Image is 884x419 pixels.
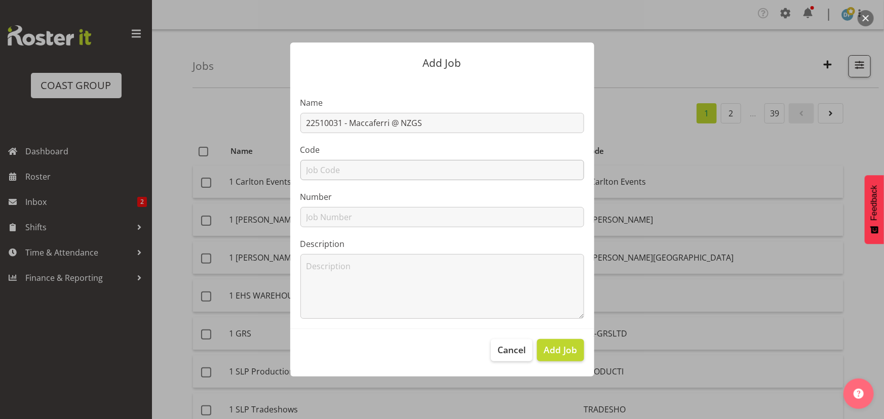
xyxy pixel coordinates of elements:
[300,58,584,68] p: Add Job
[870,185,879,221] span: Feedback
[491,339,532,361] button: Cancel
[300,191,584,203] label: Number
[537,339,584,361] button: Add Job
[300,160,584,180] input: Job Code
[300,97,584,109] label: Name
[497,343,526,356] span: Cancel
[300,238,584,250] label: Description
[544,343,577,356] span: Add Job
[300,113,584,133] input: Job Name
[300,144,584,156] label: Code
[300,207,584,227] input: Job Number
[865,175,884,244] button: Feedback - Show survey
[854,389,864,399] img: help-xxl-2.png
